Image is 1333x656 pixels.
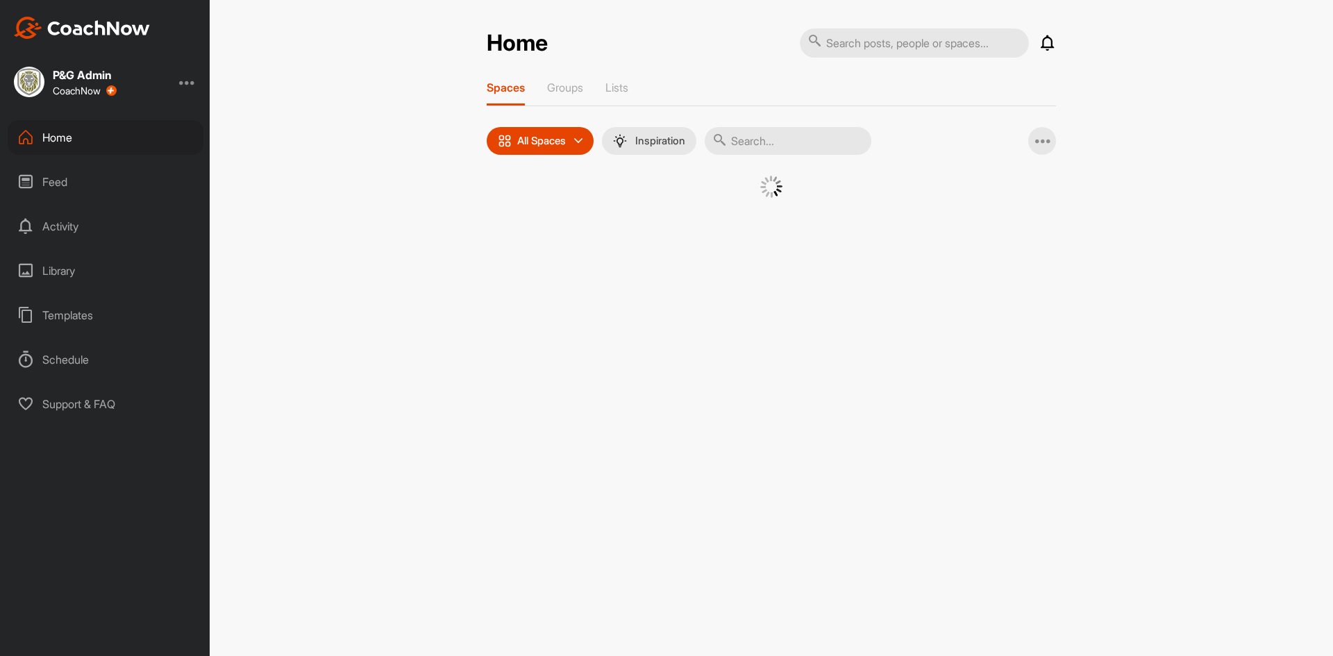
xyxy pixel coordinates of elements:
[635,135,685,146] p: Inspiration
[605,81,628,94] p: Lists
[517,135,566,146] p: All Spaces
[760,176,782,198] img: G6gVgL6ErOh57ABN0eRmCEwV0I4iEi4d8EwaPGI0tHgoAbU4EAHFLEQAh+QQFCgALACwIAA4AGAASAAAEbHDJSesaOCdk+8xg...
[547,81,583,94] p: Groups
[487,30,548,57] h2: Home
[487,81,525,94] p: Spaces
[53,85,117,96] div: CoachNow
[800,28,1029,58] input: Search posts, people or spaces...
[53,69,117,81] div: P&G Admin
[8,342,203,377] div: Schedule
[8,253,203,288] div: Library
[705,127,871,155] input: Search...
[14,67,44,97] img: square_c7cbbb909c3086ff3b497bb06e0a13fe.jpg
[8,120,203,155] div: Home
[8,298,203,333] div: Templates
[8,165,203,199] div: Feed
[8,387,203,421] div: Support & FAQ
[14,17,150,39] img: CoachNow
[498,134,512,148] img: icon
[613,134,627,148] img: menuIcon
[8,209,203,244] div: Activity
